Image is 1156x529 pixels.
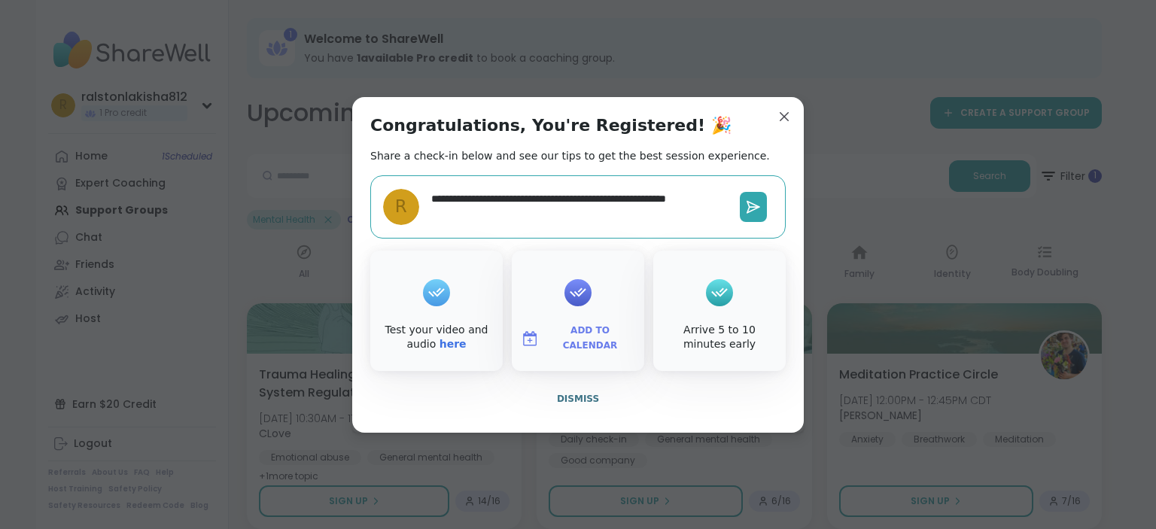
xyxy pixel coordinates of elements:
[370,115,732,136] h1: Congratulations, You're Registered! 🎉
[370,148,770,163] h2: Share a check-in below and see our tips to get the best session experience.
[545,324,635,353] span: Add to Calendar
[521,330,539,348] img: ShareWell Logomark
[395,193,407,220] span: r
[440,338,467,350] a: here
[373,323,500,352] div: Test your video and audio
[557,394,599,404] span: Dismiss
[370,383,786,415] button: Dismiss
[515,323,641,354] button: Add to Calendar
[656,323,783,352] div: Arrive 5 to 10 minutes early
